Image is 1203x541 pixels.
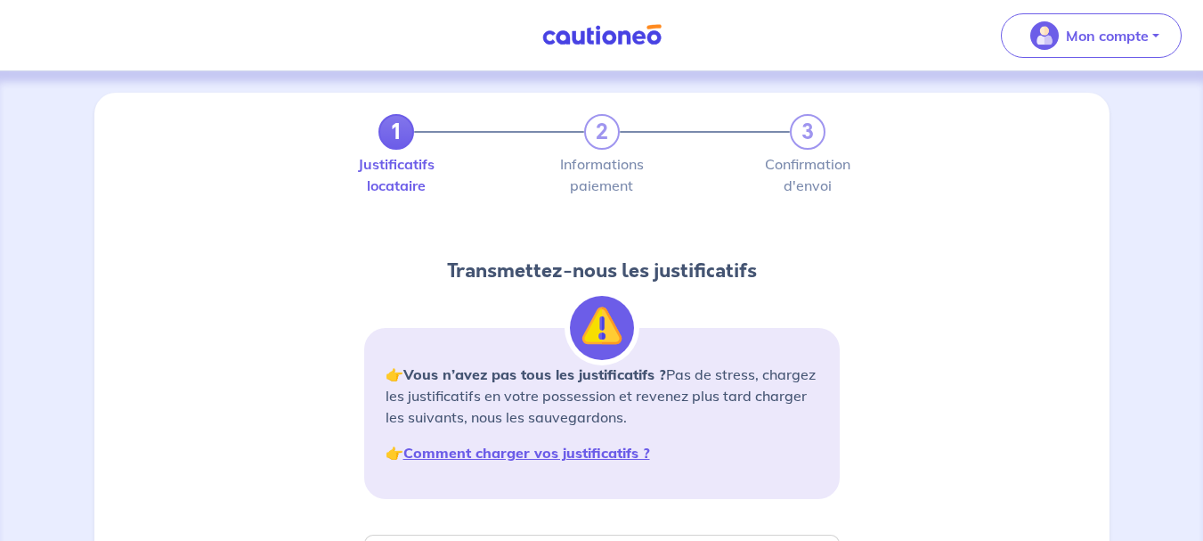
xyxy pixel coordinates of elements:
label: Informations paiement [584,157,620,193]
label: Justificatifs locataire [378,157,414,193]
p: 👉 [386,442,818,463]
strong: Vous n’avez pas tous les justificatifs ? [403,365,666,383]
label: Confirmation d'envoi [790,157,825,193]
a: Comment charger vos justificatifs ? [403,444,650,462]
a: 1 [378,114,414,150]
img: illu_alert.svg [570,296,634,360]
p: Mon compte [1066,25,1149,46]
h2: Transmettez-nous les justificatifs [364,257,840,285]
p: 👉 Pas de stress, chargez les justificatifs en votre possession et revenez plus tard charger les s... [386,364,818,428]
img: Cautioneo [535,24,669,46]
button: illu_account_valid_menu.svgMon compte [1001,13,1182,58]
img: illu_account_valid_menu.svg [1030,21,1059,50]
